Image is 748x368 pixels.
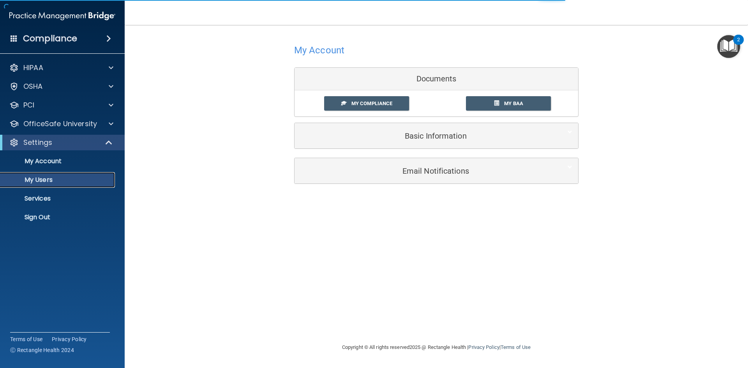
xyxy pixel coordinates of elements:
[501,344,531,350] a: Terms of Use
[23,82,43,91] p: OSHA
[5,195,111,202] p: Services
[10,346,74,354] span: Ⓒ Rectangle Health 2024
[23,33,77,44] h4: Compliance
[294,335,579,360] div: Copyright © All rights reserved 2025 @ Rectangle Health | |
[23,63,43,72] p: HIPAA
[504,100,523,106] span: My BAA
[9,8,115,24] img: PMB logo
[9,100,113,110] a: PCI
[10,335,42,343] a: Terms of Use
[23,100,34,110] p: PCI
[9,138,113,147] a: Settings
[300,162,572,180] a: Email Notifications
[23,138,52,147] p: Settings
[5,213,111,221] p: Sign Out
[5,157,111,165] p: My Account
[300,127,572,144] a: Basic Information
[468,344,499,350] a: Privacy Policy
[9,63,113,72] a: HIPAA
[300,132,549,140] h5: Basic Information
[300,167,549,175] h5: Email Notifications
[52,335,87,343] a: Privacy Policy
[23,119,97,129] p: OfficeSafe University
[294,45,344,55] h4: My Account
[717,35,740,58] button: Open Resource Center, 2 new notifications
[737,40,740,50] div: 2
[351,100,392,106] span: My Compliance
[295,68,578,90] div: Documents
[5,176,111,184] p: My Users
[9,119,113,129] a: OfficeSafe University
[9,82,113,91] a: OSHA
